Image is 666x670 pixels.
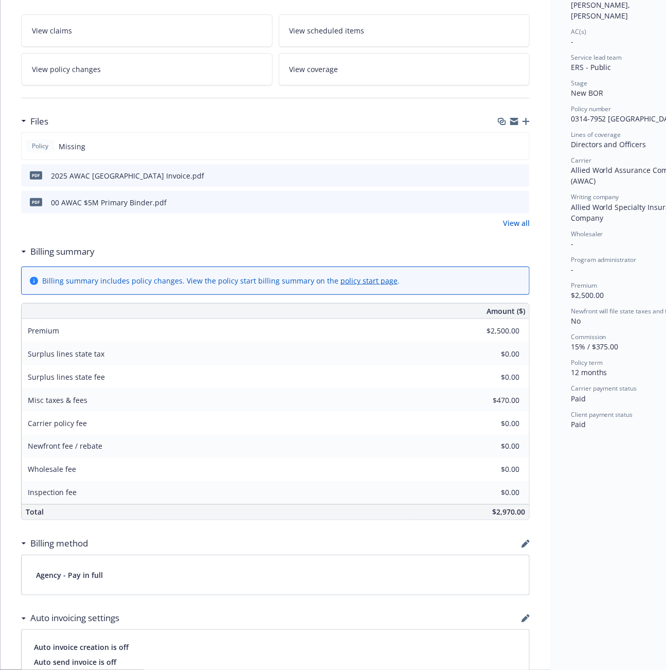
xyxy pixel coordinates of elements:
[59,141,85,152] span: Missing
[32,25,72,36] span: View claims
[459,485,526,501] input: 0.00
[30,142,50,151] span: Policy
[279,14,530,47] a: View scheduled items
[21,537,88,550] div: Billing method
[571,419,586,429] span: Paid
[290,25,365,36] span: View scheduled items
[503,218,530,228] a: View all
[571,156,591,165] span: Carrier
[571,290,604,300] span: $2,500.00
[28,418,87,428] span: Carrier policy fee
[340,276,398,286] a: policy start page
[21,245,95,258] div: Billing summary
[34,657,517,668] span: Auto send invoice is off
[30,115,48,128] h3: Files
[290,64,338,75] span: View coverage
[459,416,526,431] input: 0.00
[21,115,48,128] div: Files
[30,198,42,206] span: pdf
[571,332,606,341] span: Commission
[571,239,573,249] span: -
[279,53,530,85] a: View coverage
[34,642,517,653] span: Auto invoice creation is off
[30,612,119,625] h3: Auto invoicing settings
[28,395,87,405] span: Misc taxes & fees
[571,192,619,201] span: Writing company
[28,442,102,451] span: Newfront fee / rebate
[571,394,586,403] span: Paid
[26,507,44,517] span: Total
[459,462,526,478] input: 0.00
[51,170,204,181] div: 2025 AWAC [GEOGRAPHIC_DATA] Invoice.pdf
[571,255,637,264] span: Program administrator
[571,104,611,113] span: Policy number
[571,27,586,36] span: AC(s)
[571,88,603,98] span: New BOR
[28,326,59,336] span: Premium
[571,53,622,62] span: Service lead team
[571,230,603,238] span: Wholesaler
[21,53,273,85] a: View policy changes
[28,372,105,382] span: Surplus lines state fee
[492,507,525,517] span: $2,970.00
[500,170,508,181] button: download file
[30,245,95,258] h3: Billing summary
[22,555,529,595] div: Agency - Pay in full
[459,393,526,408] input: 0.00
[459,369,526,385] input: 0.00
[28,488,77,498] span: Inspection fee
[459,439,526,454] input: 0.00
[500,197,508,208] button: download file
[30,537,88,550] h3: Billing method
[571,316,581,326] span: No
[571,281,597,290] span: Premium
[42,275,400,286] div: Billing summary includes policy changes. View the policy start billing summary on the .
[571,410,633,419] span: Client payment status
[571,342,619,351] span: 15% / $375.00
[30,171,42,179] span: pdf
[32,64,101,75] span: View policy changes
[459,346,526,362] input: 0.00
[571,367,607,377] span: 12 months
[459,323,526,339] input: 0.00
[516,197,526,208] button: preview file
[571,358,603,367] span: Policy term
[571,62,611,72] span: ERS - Public
[571,130,621,139] span: Lines of coverage
[571,384,637,393] span: Carrier payment status
[21,612,119,625] div: Auto invoicing settings
[51,197,167,208] div: 00 AWAC $5M Primary Binder.pdf
[571,79,587,87] span: Stage
[28,349,104,359] span: Surplus lines state tax
[516,170,526,181] button: preview file
[21,14,273,47] a: View claims
[571,37,573,46] span: -
[571,265,573,274] span: -
[487,306,525,316] span: Amount ($)
[28,465,76,474] span: Wholesale fee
